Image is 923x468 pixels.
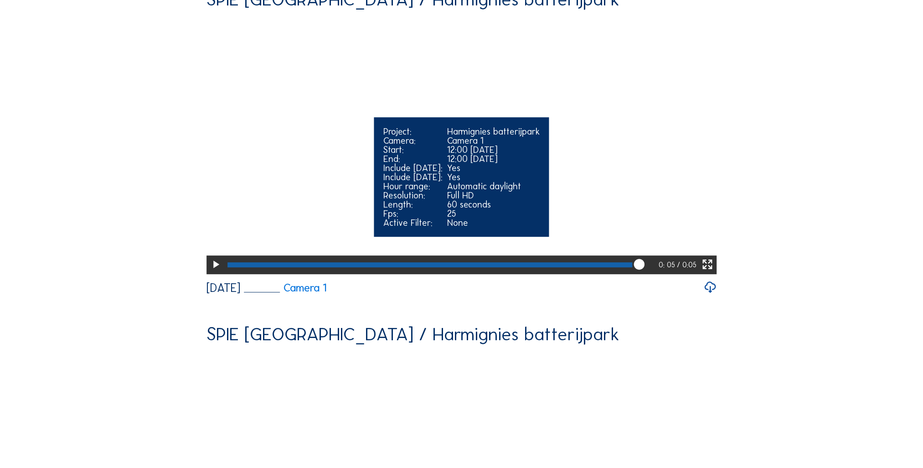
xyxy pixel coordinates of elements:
[383,163,443,172] div: Include [DATE]:
[383,200,443,209] div: Length:
[206,282,240,294] div: [DATE]
[383,127,443,136] div: Project:
[447,163,540,172] div: Yes
[383,218,443,227] div: Active Filter:
[447,127,540,136] div: Harmignies batterijpark
[447,154,540,163] div: 12:00 [DATE]
[447,200,540,209] div: 60 seconds
[447,209,540,218] div: 25
[383,145,443,154] div: Start:
[206,325,619,343] div: SPIE [GEOGRAPHIC_DATA] / Harmignies batterijpark
[447,218,540,227] div: None
[383,191,443,200] div: Resolution:
[447,182,540,191] div: Automatic daylight
[383,172,443,182] div: Include [DATE]:
[659,255,677,274] div: 0: 05
[383,182,443,191] div: Hour range:
[383,209,443,218] div: Fps:
[383,136,443,145] div: Camera:
[244,282,326,293] a: Camera 1
[447,172,540,182] div: Yes
[447,145,540,154] div: 12:00 [DATE]
[447,191,540,200] div: Full HD
[677,255,696,274] div: / 0:05
[447,136,540,145] div: Camera 1
[206,17,717,273] video: Your browser does not support the video tag.
[383,154,443,163] div: End:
